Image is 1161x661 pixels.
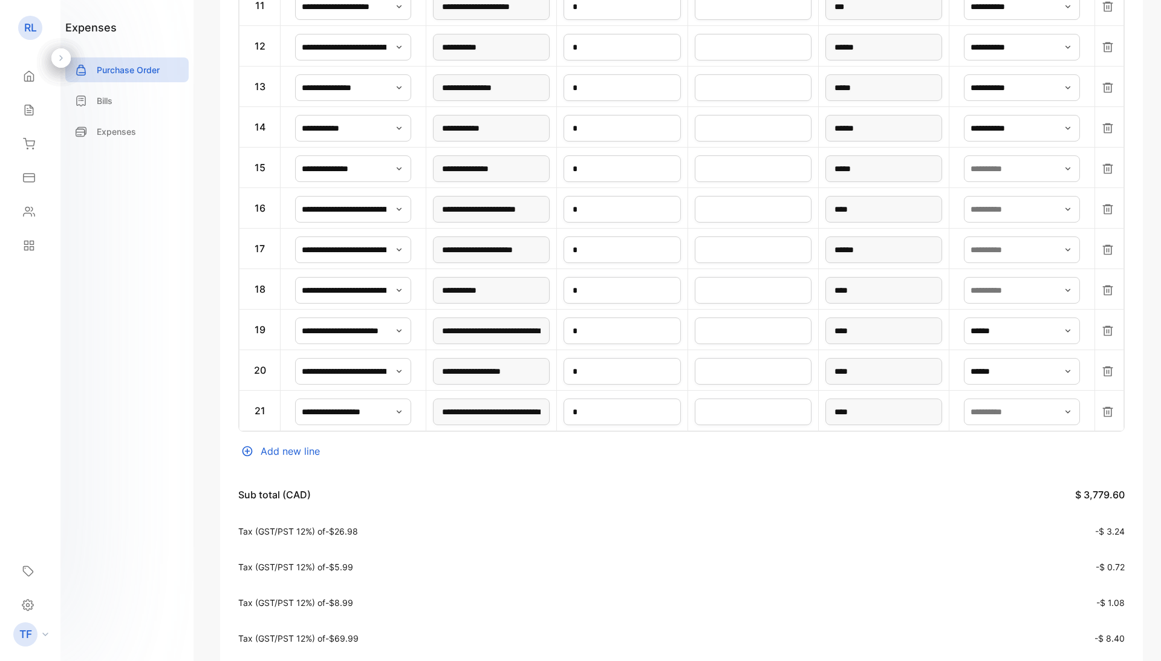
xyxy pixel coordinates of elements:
[239,350,281,391] td: 20
[65,57,189,82] a: Purchase Order
[238,633,325,643] span: Tax (GST/PST 12%) of
[238,562,325,572] span: Tax (GST/PST 12%) of
[1075,489,1125,501] span: $ 3,779.60
[239,107,281,148] td: 14
[325,633,359,643] span: -$69.99
[97,125,136,138] p: Expenses
[239,269,281,310] td: 18
[239,26,281,67] td: 12
[24,20,37,36] p: RL
[10,5,46,41] button: Open LiveChat chat widget
[239,188,281,229] td: 16
[325,526,358,536] span: -$26.98
[65,88,189,113] a: Bills
[65,19,117,36] h1: expenses
[1095,526,1125,536] span: -$ 3.24
[239,310,281,350] td: 19
[65,119,189,144] a: Expenses
[1096,598,1125,608] span: -$ 1.08
[238,487,311,502] p: Sub total (CAD)
[238,444,1125,458] div: Add new line
[1096,562,1125,572] span: -$ 0.72
[239,391,281,431] td: 21
[238,526,325,536] span: Tax (GST/PST 12%) of
[239,229,281,269] td: 17
[238,598,325,608] span: Tax (GST/PST 12%) of
[239,67,281,107] td: 13
[325,562,353,572] span: -$5.99
[19,627,32,642] p: TF
[239,148,281,188] td: 15
[325,598,353,608] span: -$8.99
[97,63,160,76] p: Purchase Order
[1094,633,1125,643] span: -$ 8.40
[97,94,112,107] p: Bills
